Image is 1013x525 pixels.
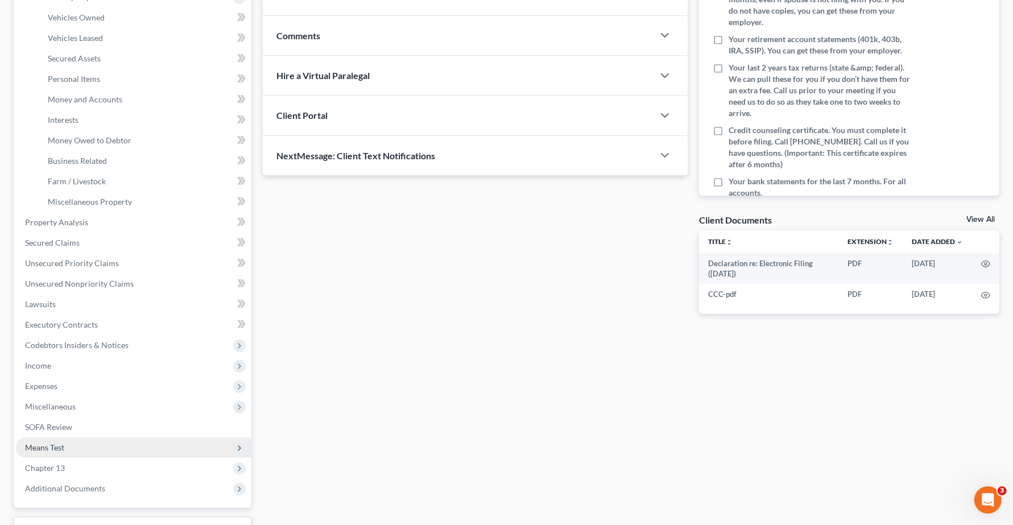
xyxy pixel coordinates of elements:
[16,274,251,294] a: Unsecured Nonpriority Claims
[903,253,972,284] td: [DATE]
[276,110,328,121] span: Client Portal
[48,197,132,206] span: Miscellaneous Property
[39,130,251,151] a: Money Owed to Debtor
[276,70,370,81] span: Hire a Virtual Paralegal
[48,94,122,104] span: Money and Accounts
[16,315,251,335] a: Executory Contracts
[998,486,1007,495] span: 3
[39,28,251,48] a: Vehicles Leased
[25,217,88,227] span: Property Analysis
[39,151,251,171] a: Business Related
[25,483,105,493] span: Additional Documents
[966,216,995,224] a: View All
[903,284,972,304] td: [DATE]
[39,110,251,130] a: Interests
[39,69,251,89] a: Personal Items
[25,443,64,452] span: Means Test
[25,299,56,309] span: Lawsuits
[16,233,251,253] a: Secured Claims
[39,89,251,110] a: Money and Accounts
[699,284,838,304] td: CCC-pdf
[39,48,251,69] a: Secured Assets
[956,239,963,246] i: expand_more
[25,238,80,247] span: Secured Claims
[887,239,894,246] i: unfold_more
[39,192,251,212] a: Miscellaneous Property
[276,150,435,161] span: NextMessage: Client Text Notifications
[729,176,915,199] span: Your bank statements for the last 7 months. For all accounts.
[276,30,320,41] span: Comments
[16,417,251,437] a: SOFA Review
[16,212,251,233] a: Property Analysis
[25,340,129,350] span: Codebtors Insiders & Notices
[729,125,915,170] span: Credit counseling certificate. You must complete it before filing. Call [PHONE_NUMBER]. Call us i...
[25,463,65,473] span: Chapter 13
[25,258,119,268] span: Unsecured Priority Claims
[847,237,894,246] a: Extensionunfold_more
[25,402,76,411] span: Miscellaneous
[912,237,963,246] a: Date Added expand_more
[48,53,101,63] span: Secured Assets
[39,171,251,192] a: Farm / Livestock
[974,486,1002,514] iframe: Intercom live chat
[48,115,78,125] span: Interests
[48,13,105,22] span: Vehicles Owned
[48,156,107,166] span: Business Related
[699,214,772,226] div: Client Documents
[25,279,134,288] span: Unsecured Nonpriority Claims
[729,62,915,119] span: Your last 2 years tax returns (state &amp; federal). We can pull these for you if you don’t have ...
[16,253,251,274] a: Unsecured Priority Claims
[16,294,251,315] a: Lawsuits
[25,320,98,329] span: Executory Contracts
[48,176,106,186] span: Farm / Livestock
[708,237,733,246] a: Titleunfold_more
[726,239,733,246] i: unfold_more
[48,135,131,145] span: Money Owed to Debtor
[25,381,57,391] span: Expenses
[25,361,51,370] span: Income
[39,7,251,28] a: Vehicles Owned
[48,33,103,43] span: Vehicles Leased
[729,34,915,56] span: Your retirement account statements (401k, 403b, IRA, SSIP). You can get these from your employer.
[25,422,72,432] span: SOFA Review
[699,253,838,284] td: Declaration re: Electronic Filing ([DATE])
[838,284,903,304] td: PDF
[838,253,903,284] td: PDF
[48,74,100,84] span: Personal Items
